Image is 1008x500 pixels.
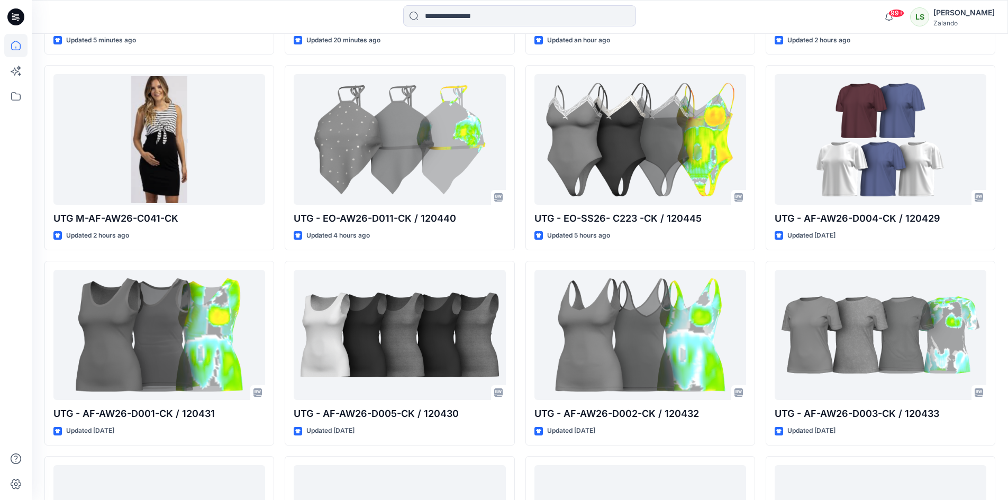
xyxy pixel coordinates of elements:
p: Updated [DATE] [306,425,355,437]
div: LS [910,7,929,26]
a: UTG - AF-AW26-D004-CK / 120429 [775,74,986,205]
a: UTG - AF-AW26-D003-CK / 120433 [775,270,986,401]
p: Updated [DATE] [66,425,114,437]
p: Updated [DATE] [787,425,836,437]
p: UTG - EO-SS26- C223 -CK / 120445 [534,211,746,226]
p: UTG - AF-AW26-D003-CK / 120433 [775,406,986,421]
p: UTG M-AF-AW26-C041-CK [53,211,265,226]
p: UTG - EO-AW26-D011-CK / 120440 [294,211,505,226]
a: UTG - EO-AW26-D011-CK / 120440 [294,74,505,205]
p: UTG - AF-AW26-D005-CK / 120430 [294,406,505,421]
p: Updated 20 minutes ago [306,35,380,46]
p: Updated [DATE] [547,425,595,437]
a: UTG - EO-SS26- C223 -CK / 120445 [534,74,746,205]
p: UTG - AF-AW26-D001-CK / 120431 [53,406,265,421]
a: UTG - AF-AW26-D001-CK / 120431 [53,270,265,401]
p: UTG - AF-AW26-D004-CK / 120429 [775,211,986,226]
div: Zalando [933,19,995,27]
p: Updated 5 hours ago [547,230,610,241]
p: Updated 5 minutes ago [66,35,136,46]
div: [PERSON_NAME] [933,6,995,19]
p: Updated [DATE] [787,230,836,241]
p: UTG - AF-AW26-D002-CK / 120432 [534,406,746,421]
a: UTG - AF-AW26-D002-CK / 120432 [534,270,746,401]
p: Updated 2 hours ago [787,35,850,46]
p: Updated an hour ago [547,35,610,46]
span: 99+ [888,9,904,17]
p: Updated 4 hours ago [306,230,370,241]
a: UTG - AF-AW26-D005-CK / 120430 [294,270,505,401]
a: UTG M-AF-AW26-C041-CK [53,74,265,205]
p: Updated 2 hours ago [66,230,129,241]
